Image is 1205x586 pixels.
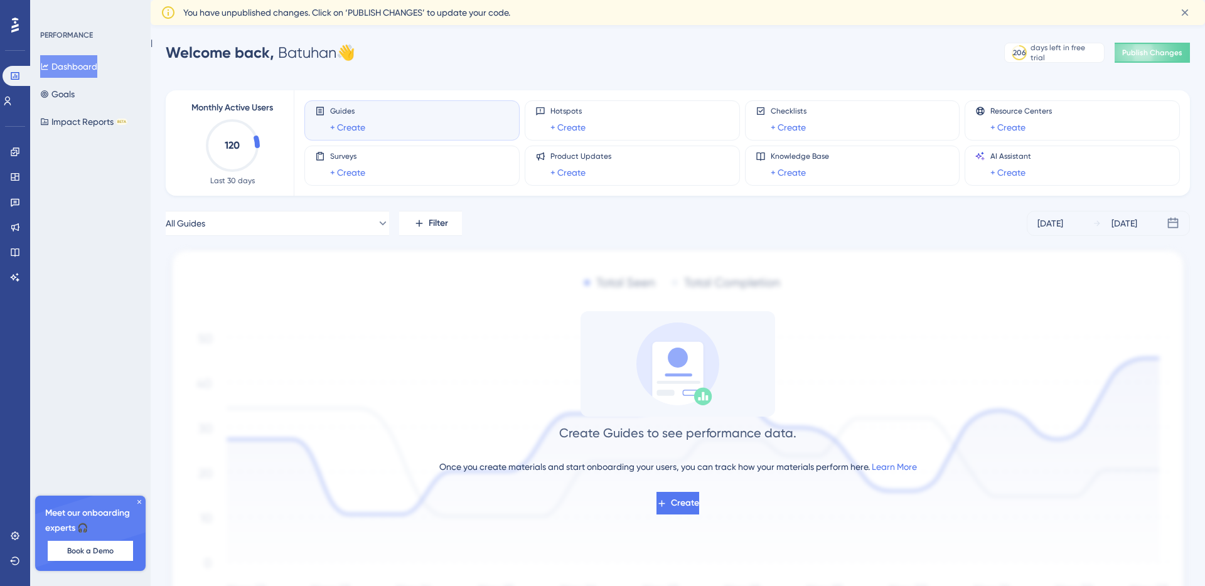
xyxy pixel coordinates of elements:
[40,110,127,133] button: Impact ReportsBETA
[771,165,806,180] a: + Create
[1013,48,1026,58] div: 206
[1037,216,1063,231] div: [DATE]
[990,151,1031,161] span: AI Assistant
[656,492,699,514] button: Create
[1111,216,1137,231] div: [DATE]
[330,106,365,116] span: Guides
[550,120,586,135] a: + Create
[191,100,273,115] span: Monthly Active Users
[771,151,829,161] span: Knowledge Base
[439,459,917,474] div: Once you create materials and start onboarding your users, you can track how your materials perfo...
[1115,43,1190,63] button: Publish Changes
[166,43,355,63] div: Batuhan 👋
[40,30,93,40] div: PERFORMANCE
[45,506,136,536] span: Meet our onboarding experts 🎧
[166,216,205,231] span: All Guides
[399,211,462,236] button: Filter
[67,546,114,556] span: Book a Demo
[183,5,510,20] span: You have unpublished changes. Click on ‘PUBLISH CHANGES’ to update your code.
[550,151,611,161] span: Product Updates
[48,541,133,561] button: Book a Demo
[116,119,127,125] div: BETA
[1031,43,1100,63] div: days left in free trial
[771,106,806,116] span: Checklists
[550,106,586,116] span: Hotspots
[40,83,75,105] button: Goals
[330,165,365,180] a: + Create
[559,424,796,442] div: Create Guides to see performance data.
[990,106,1052,116] span: Resource Centers
[40,55,97,78] button: Dashboard
[225,139,240,151] text: 120
[872,462,917,472] a: Learn More
[990,120,1026,135] a: + Create
[771,120,806,135] a: + Create
[210,176,255,186] span: Last 30 days
[1122,48,1182,58] span: Publish Changes
[429,216,448,231] span: Filter
[990,165,1026,180] a: + Create
[166,211,389,236] button: All Guides
[550,165,586,180] a: + Create
[330,120,365,135] a: + Create
[671,496,699,511] span: Create
[330,151,365,161] span: Surveys
[166,43,274,61] span: Welcome back,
